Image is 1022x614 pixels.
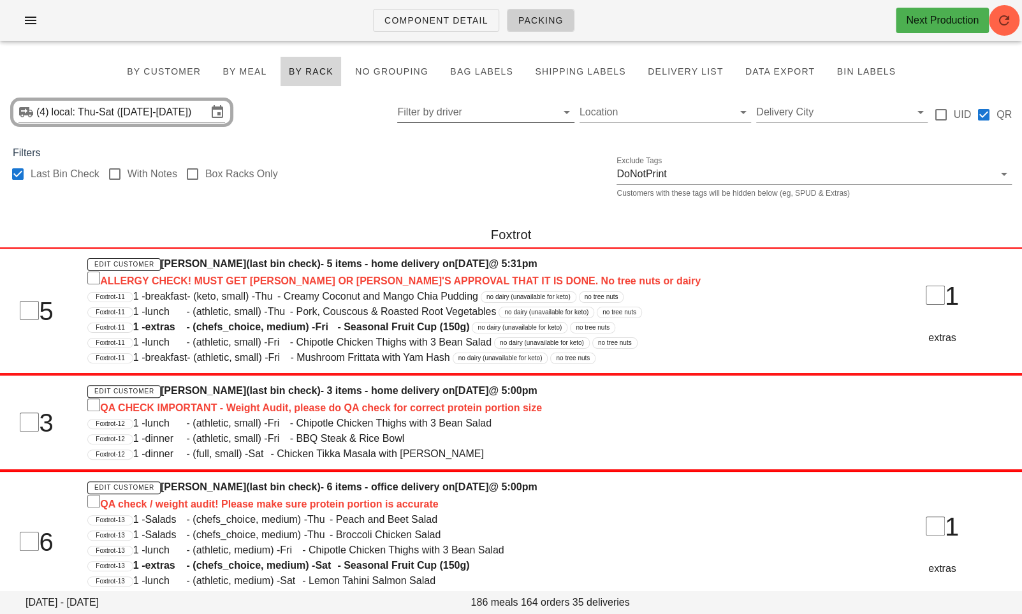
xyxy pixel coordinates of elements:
div: Exclude TagsDoNotPrint [617,164,1012,184]
span: 1 - - (athletic, small) - - Chipotle Chicken Thighs with 3 Bean Salad [133,337,492,347]
span: lunch [145,543,186,558]
div: Delivery City [756,102,928,122]
div: (4) [36,106,52,119]
span: Foxtrot-12 [96,420,125,428]
span: Component Detail [384,15,488,26]
div: Customers with these tags will be hidden below (eg, SPUD & Extras) [617,189,1012,197]
span: Foxtrot-11 [96,293,125,302]
span: Edit Customer [94,261,154,268]
span: extras [145,558,186,573]
span: extras [145,319,186,335]
label: UID [953,108,971,121]
span: breakfast [145,289,187,304]
span: Edit Customer [94,388,154,395]
span: Thu [307,512,330,527]
span: 1 - - (full, small) - - Chicken Tikka Masala with [PERSON_NAME] [133,448,484,459]
label: QR [996,108,1012,121]
a: Packing [507,9,574,32]
div: Filter by driver [397,102,574,122]
span: lunch [145,573,186,588]
span: @ 5:00pm [488,385,537,396]
span: Sat [281,588,303,604]
button: By Rack [281,56,342,87]
button: By Meal [214,56,275,87]
span: 1 - - (athletic, small) - - BBQ Steak & Rice Bowl [133,433,404,444]
span: Packing [518,15,564,26]
h4: [PERSON_NAME] - 3 items - home delivery on [87,383,848,416]
span: 1 - - (chefs_choice, medium) - - Broccoli Chicken Salad [133,529,441,540]
span: Foxtrot-11 [96,308,125,317]
span: 1 - - (chefs_choice, medium) - - Peach and Beet Salad [133,514,437,525]
span: dinner [145,431,186,446]
span: 1 - - (athletic, small) - - Mushroom Frittata with Yam Hash [133,352,450,363]
button: Delivery List [639,56,732,87]
span: 1 - - (keto, small) - - Creamy Coconut and Mango Chia Pudding [133,291,478,302]
span: 1 - - (chefs_choice, medium) - - Seasonal Fruit Cup (150g) [133,560,470,571]
button: Bin Labels [828,56,904,87]
label: Exclude Tags [617,156,662,166]
span: 1 - - (chefs_choice, medium) - - Seasonal Fruit Cup (150g) [133,321,470,332]
button: Shipping Labels [527,56,634,87]
span: Shipping Labels [534,66,626,77]
span: Salads [145,512,186,527]
span: 1 - - (athletic, small) - - Pork, Couscous & Roasted Root Vegetables [133,306,497,317]
label: With Notes [128,168,177,180]
span: Sat [315,558,337,573]
span: [DATE] [455,258,488,269]
span: Sat [280,573,302,588]
label: Box Racks Only [205,168,278,180]
span: Thu [307,527,330,543]
a: Edit Customer [87,385,161,398]
h4: [PERSON_NAME] - 6 items - office delivery on [87,479,848,512]
button: Data Export [736,56,823,87]
span: [DATE] [455,385,488,396]
span: Foxtrot-11 [96,354,125,363]
span: lunch [145,335,186,350]
span: lunch [145,304,186,319]
span: Fri [315,319,337,335]
span: Foxtrot-11 [96,323,125,332]
label: Last Bin Check [31,168,99,180]
span: Foxtrot-13 [96,546,125,555]
span: Foxtrot-13 [96,577,125,586]
span: (last bin check) [246,481,320,492]
span: @ 5:00pm [488,481,537,492]
div: 1 [864,508,1021,546]
span: (last bin check) [246,258,320,269]
span: Delivery List [647,66,724,77]
span: Salads [145,527,186,543]
button: By Customer [118,56,209,87]
span: Foxtrot-11 [96,339,125,347]
span: Foxtrot-13 [96,562,125,571]
a: Edit Customer [87,258,161,271]
span: Fri [280,543,302,558]
span: (last bin check) [246,385,320,396]
span: By Customer [126,66,201,77]
span: breakfast [145,588,187,604]
div: ALLERGY CHECK! MUST GET [PERSON_NAME] OR [PERSON_NAME]'S APPROVAL THAT IT IS DONE. No tree nuts o... [87,272,848,289]
a: Component Detail [373,9,499,32]
span: By Rack [288,66,333,77]
span: Fri [268,431,290,446]
div: Location [580,102,751,122]
h4: [PERSON_NAME] - 5 items - home delivery on [87,256,848,289]
span: Foxtrot-12 [96,450,125,459]
button: Bag Labels [442,56,522,87]
span: 1 - - (athletic, medium) - - Chipotle Chicken Thighs with 3 Bean Salad [133,545,504,555]
button: No grouping [347,56,437,87]
span: @ 5:31pm [488,258,537,269]
span: [DATE] [455,481,488,492]
span: 1 - - (athletic, medium) - - Blackberry & Coconut Chia Oatmeal [133,590,473,601]
span: Data Export [744,66,815,77]
span: dinner [145,446,186,462]
span: breakfast [145,350,187,365]
span: Thu [268,304,290,319]
span: Bag Labels [449,66,513,77]
div: QA check / weight audit! Please make sure protein portion is accurate [87,495,848,512]
span: Foxtrot-13 [96,516,125,525]
span: Foxtrot-13 [96,531,125,540]
span: Sat [248,446,270,462]
div: QA CHECK IMPORTANT - Weight Audit, please do QA check for correct protein portion size [87,398,848,416]
span: No grouping [354,66,428,77]
span: Bin Labels [836,66,896,77]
